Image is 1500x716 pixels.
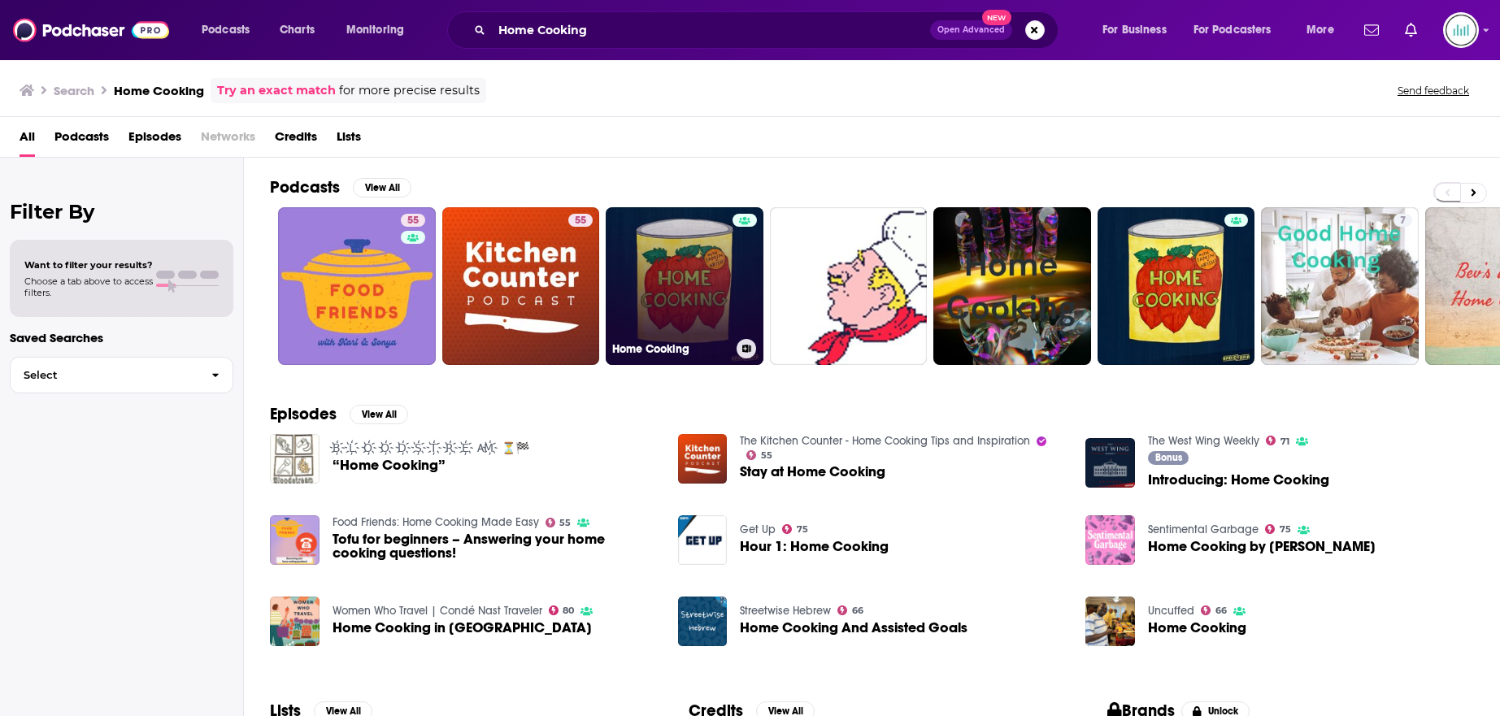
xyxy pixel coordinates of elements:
span: 7 [1400,213,1406,229]
span: for more precise results [339,81,480,100]
span: For Business [1102,19,1167,41]
a: Get Up [740,523,776,536]
a: Streetwise Hebrew [740,604,831,618]
img: Home Cooking [1085,597,1135,646]
button: open menu [190,17,271,43]
a: 80 [549,605,575,615]
img: Home Cooking by Laurie Colwin [1085,515,1135,565]
a: 66 [1201,605,1227,615]
img: Introducing: Home Cooking [1085,438,1135,488]
h2: Filter By [10,200,233,223]
a: 55 [746,450,772,460]
a: Lists [337,124,361,157]
a: EpisodesView All [270,404,408,424]
a: Podcasts [54,124,109,157]
span: Select [11,370,198,380]
a: B҉ L҉ O҉ O҉ D҉ S҉ T҉ R҉ E҉ AM҉ ⏳🏁 [333,441,529,455]
a: Stay at Home Cooking [678,434,728,484]
span: For Podcasters [1193,19,1272,41]
button: View All [353,178,411,197]
img: Podchaser - Follow, Share and Rate Podcasts [13,15,169,46]
span: Networks [201,124,255,157]
img: “Home Cooking” [270,434,320,484]
a: 7 [1261,207,1419,365]
a: 75 [782,524,808,534]
a: Try an exact match [217,81,336,100]
span: “Home Cooking” [333,458,446,472]
button: Show profile menu [1443,12,1479,48]
a: Introducing: Home Cooking [1148,473,1329,487]
button: open menu [1295,17,1354,43]
a: 7 [1393,214,1412,227]
span: Home Cooking in [GEOGRAPHIC_DATA] [333,621,592,635]
span: 75 [797,526,808,533]
a: Stay at Home Cooking [740,465,885,479]
button: Open AdvancedNew [930,20,1012,40]
span: Bonus [1155,453,1182,462]
p: Saved Searches [10,330,233,345]
span: 71 [1280,438,1289,445]
h3: Search [54,83,94,98]
h3: Home Cooking [114,83,204,98]
a: 66 [837,605,863,615]
span: 66 [852,607,863,614]
a: Charts [269,17,324,43]
button: open menu [1183,17,1295,43]
a: PodcastsView All [270,177,411,197]
a: Home Cooking in Latin America [333,621,592,635]
a: Home Cooking by Laurie Colwin [1148,540,1376,553]
a: 55 [442,207,600,365]
a: 71 [1266,436,1289,445]
span: Logged in as podglomerate [1443,12,1479,48]
a: Uncuffed [1148,604,1194,618]
button: open menu [335,17,425,43]
img: Home Cooking And Assisted Goals [678,597,728,646]
button: Select [10,357,233,393]
span: 55 [761,452,772,459]
a: 55 [568,214,593,227]
h2: Podcasts [270,177,340,197]
span: New [982,10,1011,25]
span: Hour 1: Home Cooking [740,540,889,553]
a: 55 [401,214,425,227]
a: All [20,124,35,157]
a: Home Cooking And Assisted Goals [740,621,967,635]
span: Want to filter your results? [24,259,153,271]
a: Women Who Travel | Condé Nast Traveler [333,604,542,618]
img: Hour 1: Home Cooking [678,515,728,565]
span: 66 [1215,607,1227,614]
img: Home Cooking in Latin America [270,597,320,646]
button: View All [350,405,408,424]
img: User Profile [1443,12,1479,48]
h3: Home Cooking [612,342,730,356]
div: Search podcasts, credits, & more... [463,11,1074,49]
img: Tofu for beginners – Answering your home cooking questions! [270,515,320,565]
span: Monitoring [346,19,404,41]
span: Tofu for beginners – Answering your home cooking questions! [333,532,659,560]
span: More [1307,19,1334,41]
button: Send feedback [1393,84,1474,98]
a: Credits [275,124,317,157]
a: Home Cooking [606,207,763,365]
span: 55 [575,213,586,229]
span: 75 [1280,526,1291,533]
a: 55 [546,518,572,527]
input: Search podcasts, credits, & more... [492,17,930,43]
a: Home Cooking [1148,621,1246,635]
a: The West Wing Weekly [1148,434,1259,448]
span: Choose a tab above to access filters. [24,276,153,298]
a: Show notifications dropdown [1358,16,1385,44]
a: Sentimental Garbage [1148,523,1259,536]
